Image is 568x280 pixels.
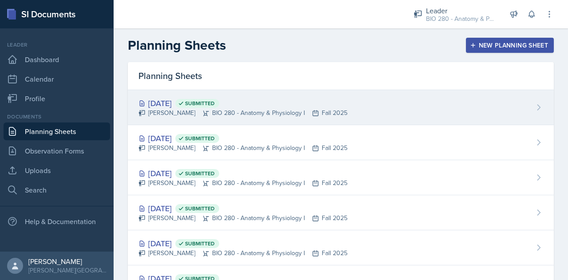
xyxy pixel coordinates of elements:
a: Search [4,181,110,199]
div: [DATE] [138,97,347,109]
div: [DATE] [138,237,347,249]
div: Documents [4,113,110,121]
span: Submitted [185,240,215,247]
div: [PERSON_NAME] BIO 280 - Anatomy & Physiology I Fall 2025 [138,178,347,188]
a: [DATE] Submitted [PERSON_NAME]BIO 280 - Anatomy & Physiology IFall 2025 [128,125,554,160]
div: [DATE] [138,167,347,179]
span: Submitted [185,205,215,212]
a: Observation Forms [4,142,110,160]
a: [DATE] Submitted [PERSON_NAME]BIO 280 - Anatomy & Physiology IFall 2025 [128,195,554,230]
div: [PERSON_NAME] BIO 280 - Anatomy & Physiology I Fall 2025 [138,248,347,258]
div: [DATE] [138,132,347,144]
div: [DATE] [138,202,347,214]
div: [PERSON_NAME] BIO 280 - Anatomy & Physiology I Fall 2025 [138,108,347,118]
div: [PERSON_NAME] BIO 280 - Anatomy & Physiology I Fall 2025 [138,213,347,223]
button: New Planning Sheet [466,38,554,53]
a: Dashboard [4,51,110,68]
a: Calendar [4,70,110,88]
div: BIO 280 - Anatomy & Physiology I / Fall 2025 [426,14,497,24]
div: [PERSON_NAME][GEOGRAPHIC_DATA] [28,266,106,275]
div: Leader [4,41,110,49]
div: Help & Documentation [4,213,110,230]
div: [PERSON_NAME] BIO 280 - Anatomy & Physiology I Fall 2025 [138,143,347,153]
a: Uploads [4,162,110,179]
h2: Planning Sheets [128,37,226,53]
div: Planning Sheets [128,62,554,90]
div: New Planning Sheet [472,42,548,49]
a: Planning Sheets [4,122,110,140]
span: Submitted [185,135,215,142]
span: Submitted [185,170,215,177]
div: Leader [426,5,497,16]
a: [DATE] Submitted [PERSON_NAME]BIO 280 - Anatomy & Physiology IFall 2025 [128,230,554,265]
div: [PERSON_NAME] [28,257,106,266]
a: [DATE] Submitted [PERSON_NAME]BIO 280 - Anatomy & Physiology IFall 2025 [128,90,554,125]
a: [DATE] Submitted [PERSON_NAME]BIO 280 - Anatomy & Physiology IFall 2025 [128,160,554,195]
span: Submitted [185,100,215,107]
a: Profile [4,90,110,107]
